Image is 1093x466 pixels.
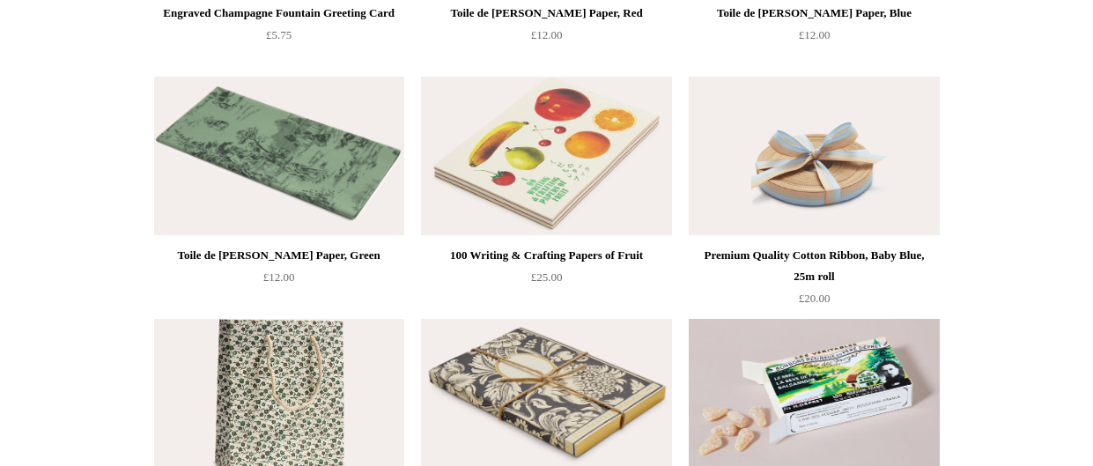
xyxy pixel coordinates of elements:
[799,28,831,41] span: £12.00
[693,245,934,287] div: Premium Quality Cotton Ribbon, Baby Blue, 25m roll
[263,270,295,284] span: £12.00
[531,270,563,284] span: £25.00
[799,292,831,305] span: £20.00
[154,3,404,75] a: Engraved Champagne Fountain Greeting Card £5.75
[421,3,671,75] a: Toile de [PERSON_NAME] Paper, Red £12.00
[689,245,939,317] a: Premium Quality Cotton Ribbon, Baby Blue, 25m roll £20.00
[689,77,939,235] a: Premium Quality Cotton Ribbon, Baby Blue, 25m roll Premium Quality Cotton Ribbon, Baby Blue, 25m ...
[689,77,939,235] img: Premium Quality Cotton Ribbon, Baby Blue, 25m roll
[154,245,404,317] a: Toile de [PERSON_NAME] Paper, Green £12.00
[159,3,400,24] div: Engraved Champagne Fountain Greeting Card
[159,245,400,266] div: Toile de [PERSON_NAME] Paper, Green
[693,3,934,24] div: Toile de [PERSON_NAME] Paper, Blue
[154,77,404,235] img: Toile de Jouy Tissue Paper, Green
[154,77,404,235] a: Toile de Jouy Tissue Paper, Green Toile de Jouy Tissue Paper, Green
[531,28,563,41] span: £12.00
[266,28,292,41] span: £5.75
[421,245,671,317] a: 100 Writing & Crafting Papers of Fruit £25.00
[425,245,667,266] div: 100 Writing & Crafting Papers of Fruit
[689,3,939,75] a: Toile de [PERSON_NAME] Paper, Blue £12.00
[425,3,667,24] div: Toile de [PERSON_NAME] Paper, Red
[421,77,671,235] img: 100 Writing & Crafting Papers of Fruit
[421,77,671,235] a: 100 Writing & Crafting Papers of Fruit 100 Writing & Crafting Papers of Fruit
